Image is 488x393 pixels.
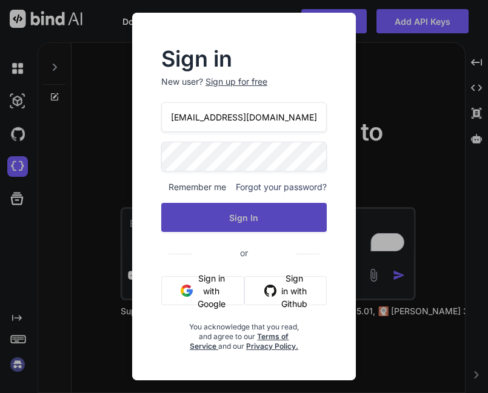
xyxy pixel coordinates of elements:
div: You acknowledge that you read, and agree to our and our [189,315,299,351]
span: Remember me [161,181,226,193]
div: Sign up for free [206,76,267,88]
button: Sign In [161,203,327,232]
a: Privacy Policy. [246,342,298,351]
p: New user? [161,76,327,102]
span: or [192,238,296,268]
img: google [181,285,193,297]
button: Sign in with Github [244,276,327,305]
h2: Sign in [161,49,327,68]
img: github [264,285,276,297]
input: Login or Email [161,102,327,132]
a: Terms of Service [190,332,289,351]
button: Sign in with Google [161,276,244,305]
span: Forgot your password? [236,181,327,193]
